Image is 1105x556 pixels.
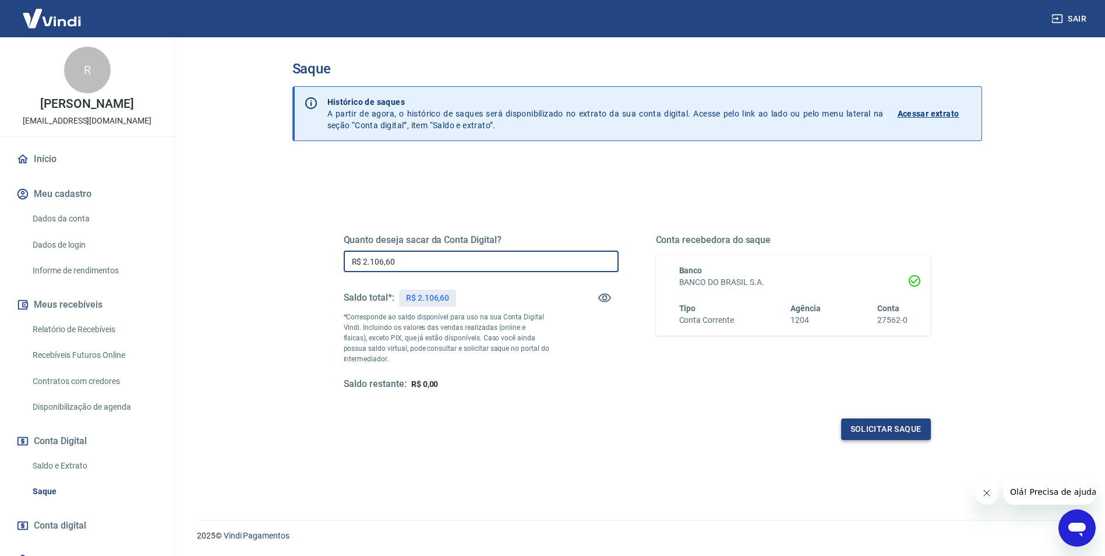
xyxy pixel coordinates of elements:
[898,96,972,131] a: Acessar extrato
[292,61,982,77] h3: Saque
[28,343,160,367] a: Recebíveis Futuros Online
[197,530,1077,542] p: 2025 ©
[1058,509,1096,547] iframe: Botão para abrir a janela de mensagens
[411,379,439,389] span: R$ 0,00
[224,531,290,540] a: Vindi Pagamentos
[1003,479,1096,505] iframe: Mensagem da empresa
[14,292,160,318] button: Meus recebíveis
[327,96,884,131] p: A partir de agora, o histórico de saques será disponibilizado no extrato da sua conta digital. Ac...
[327,96,884,108] p: Histórico de saques
[344,292,394,304] h5: Saldo total*:
[14,146,160,172] a: Início
[40,98,133,110] p: [PERSON_NAME]
[14,1,90,36] img: Vindi
[679,304,696,313] span: Tipo
[28,207,160,231] a: Dados da conta
[28,370,160,393] a: Contratos com credores
[23,115,151,127] p: [EMAIL_ADDRESS][DOMAIN_NAME]
[14,181,160,207] button: Meu cadastro
[64,47,111,93] div: R
[841,418,931,440] button: Solicitar saque
[790,314,821,326] h6: 1204
[28,480,160,504] a: Saque
[679,266,702,275] span: Banco
[877,314,908,326] h6: 27562-0
[679,276,908,288] h6: BANCO DO BRASIL S.A.
[656,234,931,246] h5: Conta recebedora do saque
[28,395,160,419] a: Disponibilização de agenda
[344,378,407,390] h5: Saldo restante:
[790,304,821,313] span: Agência
[14,428,160,454] button: Conta Digital
[28,318,160,342] a: Relatório de Recebíveis
[344,234,619,246] h5: Quanto deseja sacar da Conta Digital?
[679,314,734,326] h6: Conta Corrente
[7,8,98,17] span: Olá! Precisa de ajuda?
[28,233,160,257] a: Dados de login
[877,304,899,313] span: Conta
[14,513,160,539] a: Conta digital
[1049,8,1091,30] button: Sair
[898,108,959,119] p: Acessar extrato
[406,292,449,304] p: R$ 2.106,60
[344,312,550,364] p: *Corresponde ao saldo disponível para uso na sua Conta Digital Vindi. Incluindo os valores das ve...
[34,518,86,534] span: Conta digital
[28,259,160,283] a: Informe de rendimentos
[28,454,160,478] a: Saldo e Extrato
[975,481,998,505] iframe: Fechar mensagem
